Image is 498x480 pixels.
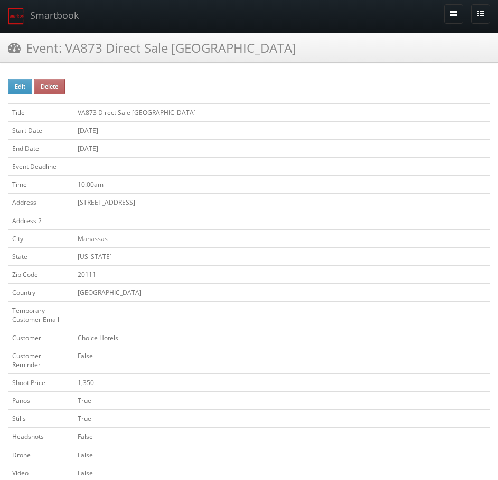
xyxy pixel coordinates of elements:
button: Edit [8,79,32,94]
td: Customer [8,329,73,347]
td: Choice Hotels [73,329,490,347]
td: Country [8,284,73,302]
td: False [73,347,490,373]
td: 1,350 [73,373,490,391]
td: Stills [8,410,73,428]
button: Delete [34,79,65,94]
td: Address 2 [8,212,73,229]
td: False [73,446,490,464]
td: 20111 [73,265,490,283]
td: [STREET_ADDRESS] [73,194,490,212]
td: Time [8,176,73,194]
td: Zip Code [8,265,73,283]
td: Event Deadline [8,158,73,176]
td: Drone [8,446,73,464]
td: Address [8,194,73,212]
td: State [8,247,73,265]
td: VA873 Direct Sale [GEOGRAPHIC_DATA] [73,103,490,121]
td: Title [8,103,73,121]
td: Customer Reminder [8,347,73,373]
td: [US_STATE] [73,247,490,265]
td: True [73,410,490,428]
td: [DATE] [73,139,490,157]
td: Manassas [73,229,490,247]
td: [DATE] [73,121,490,139]
td: 10:00am [73,176,490,194]
td: False [73,428,490,446]
td: Temporary Customer Email [8,302,73,329]
td: End Date [8,139,73,157]
td: Panos [8,392,73,410]
h3: Event: VA873 Direct Sale [GEOGRAPHIC_DATA] [8,39,296,57]
td: True [73,392,490,410]
td: Start Date [8,121,73,139]
td: Shoot Price [8,373,73,391]
td: Headshots [8,428,73,446]
img: smartbook-logo.png [8,8,25,25]
td: City [8,229,73,247]
td: [GEOGRAPHIC_DATA] [73,284,490,302]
